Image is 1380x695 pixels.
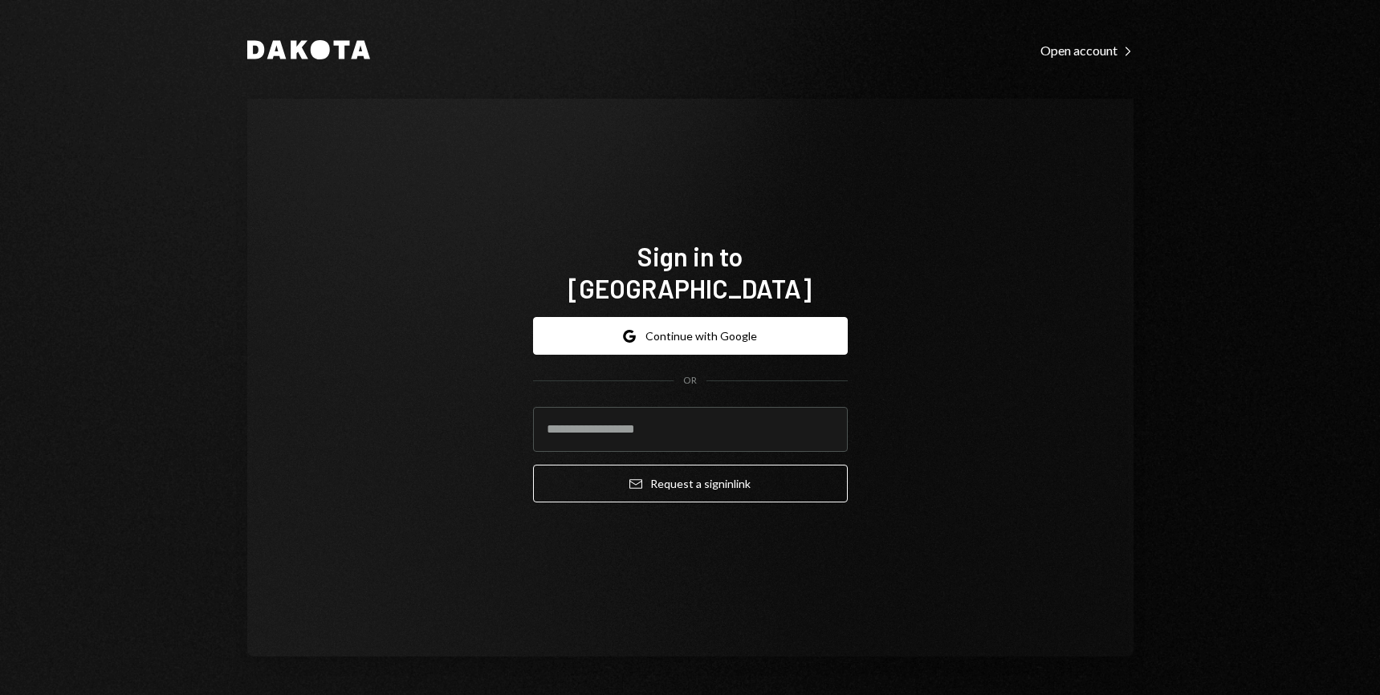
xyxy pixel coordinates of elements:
button: Request a signinlink [533,465,848,502]
h1: Sign in to [GEOGRAPHIC_DATA] [533,240,848,304]
div: Open account [1040,43,1134,59]
a: Open account [1040,41,1134,59]
div: OR [683,374,697,388]
button: Continue with Google [533,317,848,355]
